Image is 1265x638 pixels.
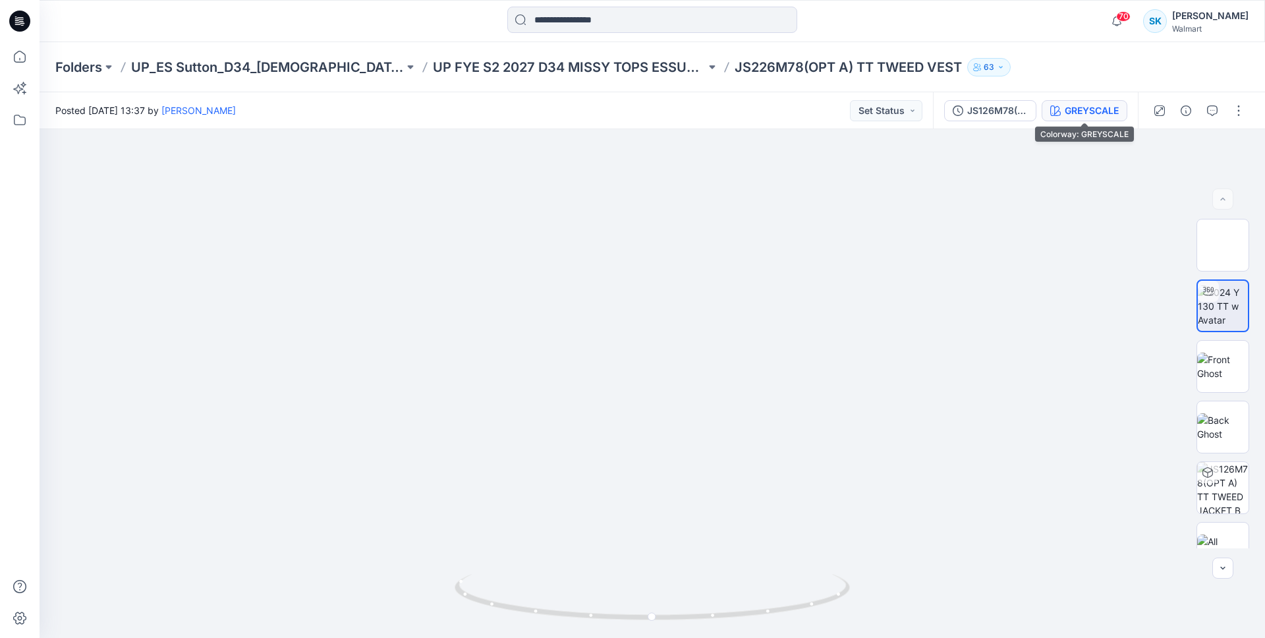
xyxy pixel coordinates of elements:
a: UP_ES Sutton_D34_[DEMOGRAPHIC_DATA] Woven Tops [131,58,404,76]
button: 63 [967,58,1011,76]
a: [PERSON_NAME] [161,105,236,116]
button: JS126M78(OPT A) TT TWEED JACKET B [DATE] [944,100,1036,121]
img: Front Ghost [1197,353,1249,380]
img: 2024 Y 130 TT w Avatar [1198,285,1248,327]
div: GREYSCALE [1065,103,1119,118]
img: Back Ghost [1197,413,1249,441]
div: SK [1143,9,1167,33]
img: All colorways [1197,535,1249,562]
div: JS126M78(OPT A) TT TWEED JACKET B 08.26.24 [967,103,1028,118]
span: Posted [DATE] 13:37 by [55,103,236,117]
img: JS126M78(OPT A) TT TWEED JACKET B 08.26.24 GREYSCALE [1197,462,1249,513]
p: JS226M78(OPT A) TT TWEED VEST [735,58,962,76]
span: 70 [1116,11,1131,22]
a: Folders [55,58,102,76]
div: [PERSON_NAME] [1172,8,1249,24]
a: UP FYE S2 2027 D34 MISSY TOPS ESSUTTON [433,58,706,76]
button: GREYSCALE [1042,100,1127,121]
div: Walmart [1172,24,1249,34]
button: Details [1175,100,1196,121]
p: 63 [984,60,994,74]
